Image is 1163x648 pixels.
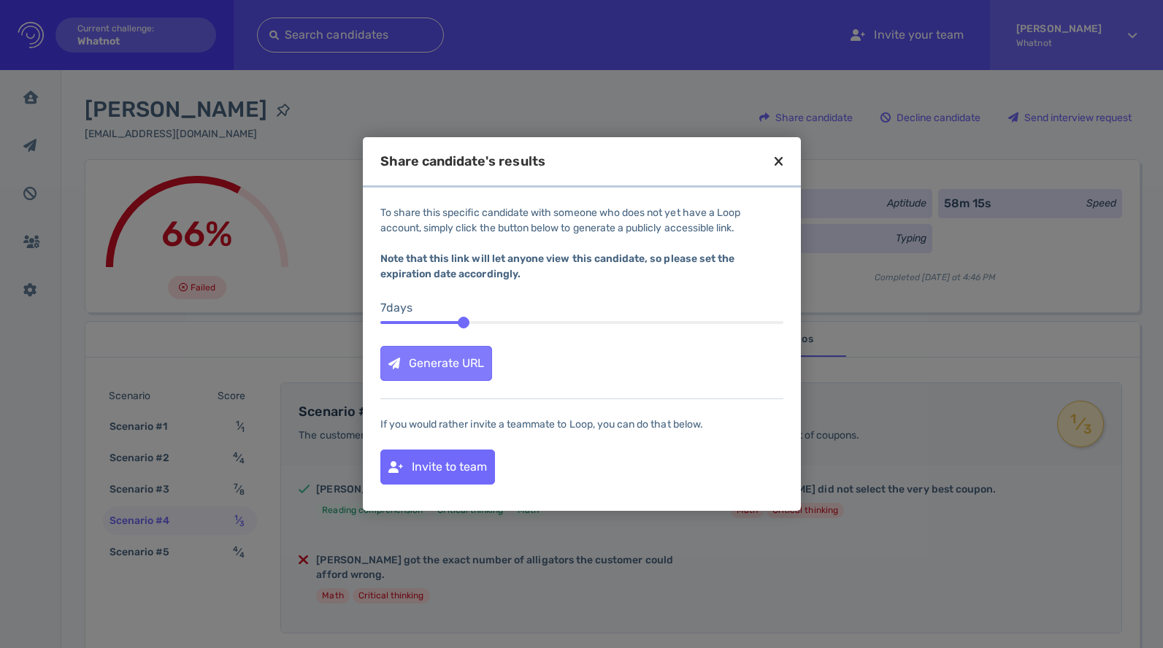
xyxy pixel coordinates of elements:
b: Note that this link will let anyone view this candidate, so please set the expiration date accord... [380,252,735,280]
div: Invite to team [381,450,494,484]
div: Generate URL [381,347,491,380]
div: If you would rather invite a teammate to Loop, you can do that below. [380,417,783,432]
button: Generate URL [380,346,492,381]
div: To share this specific candidate with someone who does not yet have a Loop account, simply click ... [380,205,783,282]
div: Share candidate's results [380,155,545,168]
button: Invite to team [380,450,495,485]
div: 7 day s [380,299,783,317]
